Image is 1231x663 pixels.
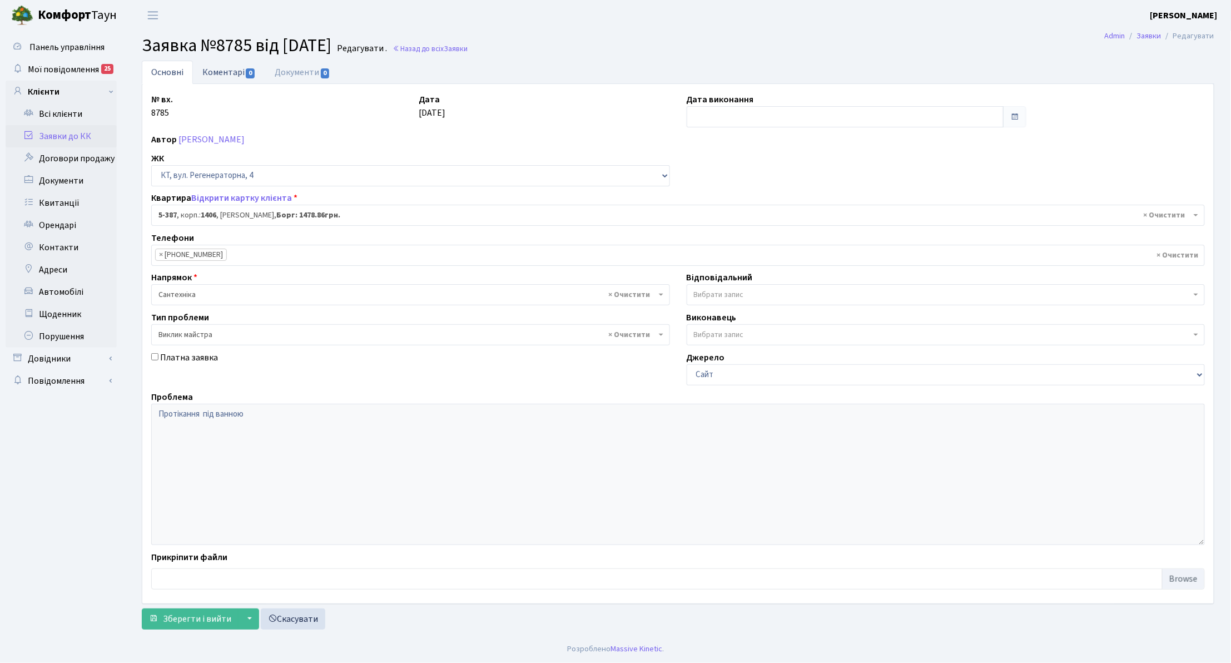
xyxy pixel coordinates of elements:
[142,61,193,84] a: Основні
[687,93,754,106] label: Дата виконання
[158,289,656,300] span: Сантехніка
[6,81,117,103] a: Клієнти
[6,281,117,303] a: Автомобілі
[6,214,117,236] a: Орендарі
[28,63,99,76] span: Мої повідомлення
[694,329,744,340] span: Вибрати запис
[393,43,468,54] a: Назад до всіхЗаявки
[151,152,164,165] label: ЖК
[567,643,664,655] div: Розроблено .
[29,41,105,53] span: Панель управління
[101,64,113,74] div: 25
[6,236,117,259] a: Контакти
[444,43,468,54] span: Заявки
[1144,210,1185,221] span: Видалити всі елементи
[610,643,662,655] a: Massive Kinetic
[1157,250,1199,261] span: Видалити всі елементи
[6,348,117,370] a: Довідники
[261,608,325,630] a: Скасувати
[151,271,197,284] label: Напрямок
[163,613,231,625] span: Зберегти і вийти
[11,4,33,27] img: logo.png
[6,125,117,147] a: Заявки до КК
[6,303,117,325] a: Щоденник
[178,133,245,146] a: [PERSON_NAME]
[687,351,725,364] label: Джерело
[151,133,177,146] label: Автор
[321,68,330,78] span: 0
[193,61,265,83] a: Коментарі
[335,43,387,54] small: Редагувати .
[151,205,1205,226] span: <b>5-387</b>, корп.: <b>1406</b>, Усик Яніна Анатоліївна, <b>Борг: 1478.86грн.</b>
[1161,30,1214,42] li: Редагувати
[151,551,227,564] label: Прикріпити файли
[1088,24,1231,48] nav: breadcrumb
[246,68,255,78] span: 0
[151,311,209,324] label: Тип проблеми
[151,231,194,245] label: Телефони
[687,311,737,324] label: Виконавець
[151,93,173,106] label: № вх.
[159,249,163,260] span: ×
[6,192,117,214] a: Квитанції
[410,93,678,127] div: [DATE]
[151,404,1205,545] textarea: Протікання під ванною
[158,210,177,221] b: 5-387
[419,93,440,106] label: Дата
[609,329,651,340] span: Видалити всі елементи
[6,170,117,192] a: Документи
[142,33,331,58] span: Заявка №8785 від [DATE]
[687,271,753,284] label: Відповідальний
[158,210,1191,221] span: <b>5-387</b>, корп.: <b>1406</b>, Усик Яніна Анатоліївна, <b>Борг: 1478.86грн.</b>
[151,284,670,305] span: Сантехніка
[151,191,297,205] label: Квартира
[38,6,117,25] span: Таун
[6,325,117,348] a: Порушення
[265,61,340,84] a: Документи
[6,103,117,125] a: Всі клієнти
[142,608,239,630] button: Зберегти і вийти
[139,6,167,24] button: Переключити навігацію
[694,289,744,300] span: Вибрати запис
[6,36,117,58] a: Панель управління
[6,58,117,81] a: Мої повідомлення25
[191,192,292,204] a: Відкрити картку клієнта
[6,147,117,170] a: Договори продажу
[1150,9,1218,22] a: [PERSON_NAME]
[160,351,218,364] label: Платна заявка
[158,329,656,340] span: Виклик майстра
[38,6,91,24] b: Комфорт
[151,324,670,345] span: Виклик майстра
[1105,30,1125,42] a: Admin
[276,210,340,221] b: Борг: 1478.86грн.
[1137,30,1161,42] a: Заявки
[143,93,410,127] div: 8785
[151,390,193,404] label: Проблема
[6,259,117,281] a: Адреси
[6,370,117,392] a: Повідомлення
[155,249,227,261] li: 093-783-81-65
[201,210,216,221] b: 1406
[609,289,651,300] span: Видалити всі елементи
